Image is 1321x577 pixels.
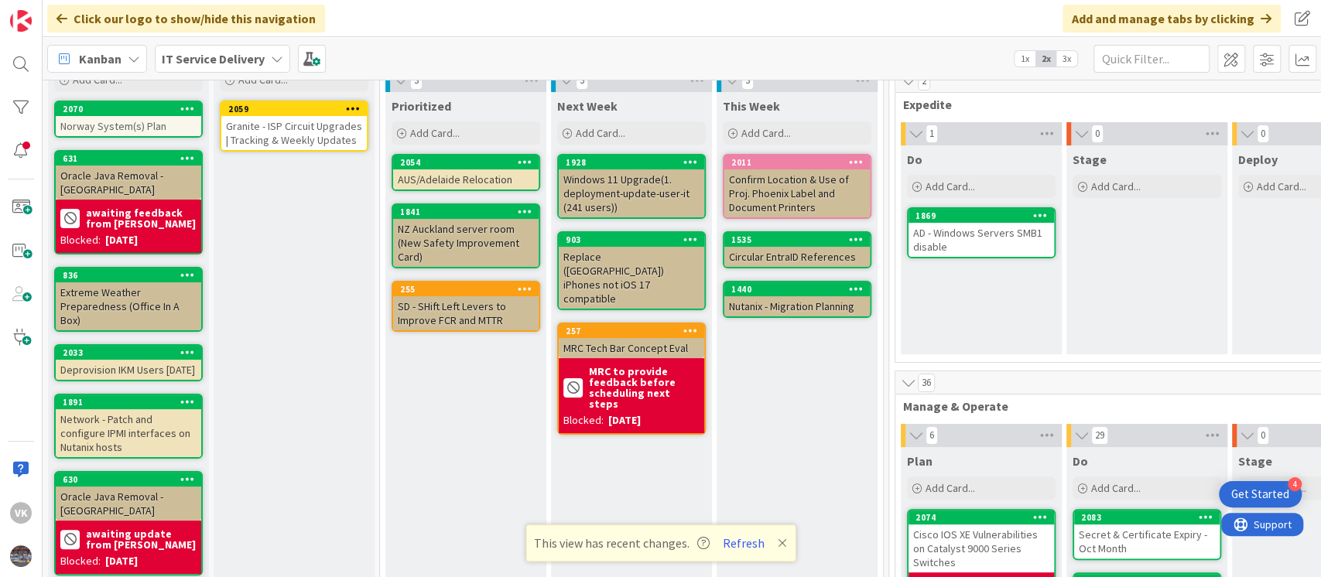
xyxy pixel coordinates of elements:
[559,324,704,358] div: 257MRC Tech Bar Concept Eval
[1081,512,1220,523] div: 2083
[393,296,539,330] div: SD - SHift Left Levers to Improve FCR and MTTR
[56,346,201,380] div: 2033Deprovision IKM Users [DATE]
[56,360,201,380] div: Deprovision IKM Users [DATE]
[63,347,201,358] div: 2033
[393,282,539,296] div: 255
[56,152,201,200] div: 631Oracle Java Removal - [GEOGRAPHIC_DATA]
[400,207,539,217] div: 1841
[559,169,704,217] div: Windows 11 Upgrade(1. deployment-update-user-it (241 users))
[559,324,704,338] div: 257
[557,98,618,114] span: Next Week
[393,155,539,169] div: 2054
[566,234,704,245] div: 903
[56,395,201,409] div: 1891
[63,104,201,114] div: 2070
[63,153,201,164] div: 631
[10,502,32,524] div: VK
[393,169,539,189] div: AUS/Adelaide Relocation
[724,296,870,316] div: Nutanix - Migration Planning
[410,126,460,140] span: Add Card...
[1074,510,1220,558] div: 2083Secret & Certificate Expiry - Oct Month
[724,233,870,247] div: 1535
[1074,510,1220,524] div: 2083
[576,126,625,140] span: Add Card...
[56,473,201,487] div: 630
[60,553,101,569] div: Blocked:
[559,338,704,358] div: MRC Tech Bar Concept Eval
[909,209,1054,223] div: 1869
[576,71,588,90] span: 3
[731,284,870,295] div: 1440
[56,487,201,521] div: Oracle Java Removal - [GEOGRAPHIC_DATA]
[1015,51,1035,67] span: 1x
[56,102,201,116] div: 2070
[221,102,367,150] div: 2059Granite - ISP Circuit Upgrades | Tracking & Weekly Updates
[60,232,101,248] div: Blocked:
[926,125,938,143] span: 1
[563,412,604,428] div: Blocked:
[79,50,121,68] span: Kanban
[63,474,201,485] div: 630
[909,524,1054,572] div: Cisco IOS XE Vulnerabilities on Catalyst 9000 Series Switches
[1074,524,1220,558] div: Secret & Certificate Expiry - Oct Month
[56,166,201,200] div: Oracle Java Removal - [GEOGRAPHIC_DATA]
[1091,125,1104,143] span: 0
[10,545,32,567] img: avatar
[63,397,201,408] div: 1891
[393,205,539,267] div: 1841NZ Auckland server room (New Safety Improvement Card)
[56,116,201,136] div: Norway System(s) Plan
[1219,481,1302,507] div: Open Get Started checklist, remaining modules: 4
[731,157,870,168] div: 2011
[909,510,1054,572] div: 2074Cisco IOS XE Vulnerabilities on Catalyst 9000 Series Switches
[559,155,704,217] div: 1928Windows 11 Upgrade(1. deployment-update-user-it (241 users))
[221,102,367,116] div: 2059
[1091,481,1141,495] span: Add Card...
[1257,125,1269,143] span: 0
[559,233,704,247] div: 903
[63,270,201,281] div: 836
[724,169,870,217] div: Confirm Location & Use of Proj. Phoenix Label and Document Printers
[86,528,197,550] b: awaiting update from [PERSON_NAME]
[723,98,780,114] span: This Week
[1093,45,1210,73] input: Quick Filter...
[724,282,870,296] div: 1440
[393,155,539,189] div: 2054AUS/Adelaide Relocation
[56,395,201,457] div: 1891Network - Patch and configure IPMI interfaces on Nutanix hosts
[10,10,32,32] img: Visit kanbanzone.com
[724,247,870,267] div: Circular EntraID References
[56,102,201,136] div: 2070Norway System(s) Plan
[56,346,201,360] div: 2033
[86,207,197,229] b: awaiting feedback from [PERSON_NAME]
[589,366,700,409] b: MRC to provide feedback before scheduling next steps
[56,409,201,457] div: Network - Patch and configure IPMI interfaces on Nutanix hosts
[56,152,201,166] div: 631
[410,71,423,90] span: 3
[1056,51,1077,67] span: 3x
[400,284,539,295] div: 255
[56,268,201,330] div: 836Extreme Weather Preparedness (Office In A Box)
[724,155,870,169] div: 2011
[1257,426,1269,445] span: 0
[907,453,933,469] span: Plan
[566,326,704,336] div: 257
[907,152,922,167] span: Do
[393,219,539,267] div: NZ Auckland server room (New Safety Improvement Card)
[47,5,325,32] div: Click our logo to show/hide this navigation
[33,2,70,21] span: Support
[393,205,539,219] div: 1841
[1073,152,1107,167] span: Stage
[393,282,539,330] div: 255SD - SHift Left Levers to Improve FCR and MTTR
[56,268,201,282] div: 836
[400,157,539,168] div: 2054
[1073,453,1088,469] span: Do
[717,533,770,553] button: Refresh
[1231,487,1289,502] div: Get Started
[1035,51,1056,67] span: 2x
[56,473,201,521] div: 630Oracle Java Removal - [GEOGRAPHIC_DATA]
[534,534,710,552] span: This view has recent changes.
[909,223,1054,257] div: AD - Windows Servers SMB1 disable
[909,510,1054,524] div: 2074
[1238,152,1278,167] span: Deploy
[559,155,704,169] div: 1928
[918,72,930,90] span: 2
